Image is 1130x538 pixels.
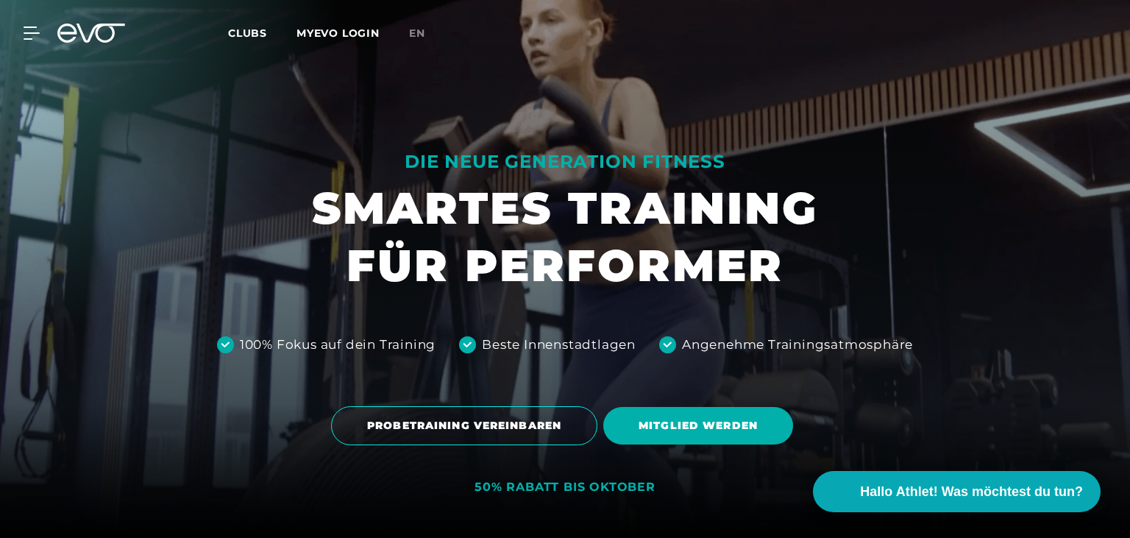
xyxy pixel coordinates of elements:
span: en [409,26,425,40]
div: 100% Fokus auf dein Training [240,336,436,355]
span: Clubs [228,26,267,40]
span: Hallo Athlet! Was möchtest du tun? [860,482,1083,502]
h1: SMARTES TRAINING FÜR PERFORMER [312,180,818,294]
a: MITGLIED WERDEN [603,396,799,456]
a: en [409,25,443,42]
span: PROBETRAINING VEREINBAREN [367,418,561,433]
div: DIE NEUE GENERATION FITNESS [312,150,818,174]
div: 50% RABATT BIS OKTOBER [475,480,655,495]
div: Beste Innenstadtlagen [482,336,636,355]
a: Clubs [228,26,296,40]
div: Angenehme Trainingsatmosphäre [682,336,913,355]
a: MYEVO LOGIN [296,26,380,40]
a: PROBETRAINING VEREINBAREN [331,395,603,456]
span: MITGLIED WERDEN [639,418,758,433]
button: Hallo Athlet! Was möchtest du tun? [813,471,1101,512]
